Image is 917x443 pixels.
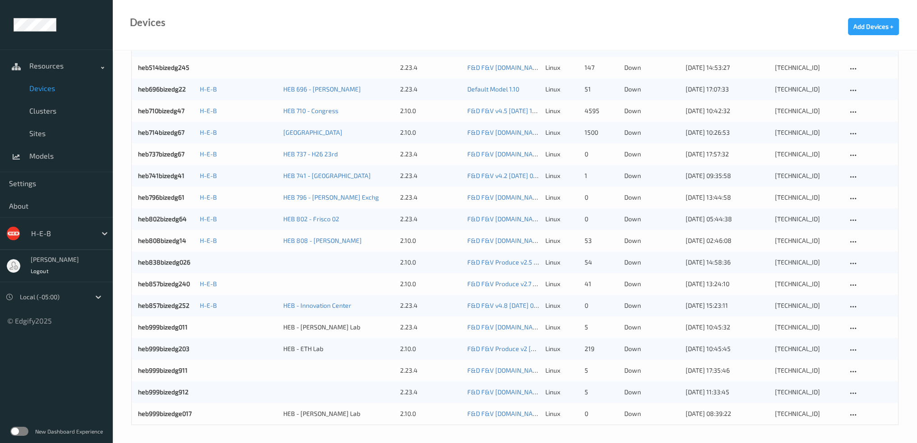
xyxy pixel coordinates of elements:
div: 0 [585,409,617,418]
div: [DATE] 15:23:11 [686,301,769,310]
div: [TECHNICAL_ID] [775,63,841,72]
a: F&D F&V Produce v2.7 [DATE] 10:58 Auto Save [467,280,599,288]
div: 2.10.0 [400,106,461,115]
div: 51 [585,85,617,94]
a: HEB 710 - Congress [283,107,338,114]
div: [DATE] 17:57:32 [686,150,769,159]
div: 5 [585,323,617,332]
div: [TECHNICAL_ID] [775,171,841,180]
a: F&D F&V [DOMAIN_NAME] (weekly Mon) [DATE] 23:30 [DATE] 23:30 Auto Save [467,366,690,374]
div: [DATE] 10:42:32 [686,106,769,115]
div: [DATE] 05:44:38 [686,215,769,224]
div: [TECHNICAL_ID] [775,128,841,137]
p: down [624,409,679,418]
div: 2.10.0 [400,344,461,353]
p: linux [545,366,578,375]
a: heb838bizedg026 [138,258,190,266]
a: [GEOGRAPHIC_DATA] [283,128,342,136]
a: H-E-B [199,172,217,179]
a: H-E-B [199,128,217,136]
p: down [624,323,679,332]
div: [TECHNICAL_ID] [775,193,841,202]
a: F&D F&V [DOMAIN_NAME] (Daily) [DATE] 16:30 [DATE] 16:30 Auto Save [467,410,668,417]
div: 41 [585,279,617,288]
a: F&D F&V v4.8 [DATE] 09:51 Auto Save [467,301,575,309]
a: heb696bizedg22 [138,85,186,93]
div: 2.23.4 [400,150,461,159]
div: HEB - [PERSON_NAME] Lab [283,323,394,332]
a: F&D F&V [DOMAIN_NAME] (Daily) [DATE] 16:30 [DATE] 16:30 Auto Save [467,237,668,244]
a: HEB 802 - Frisco 02 [283,215,339,223]
a: heb514bizedg245 [138,64,189,71]
p: linux [545,323,578,332]
p: down [624,279,679,288]
a: F&D F&V [DOMAIN_NAME] (weekly Mon) [DATE] 23:30 [DATE] 23:30 Auto Save [467,323,690,331]
a: HEB 741 - [GEOGRAPHIC_DATA] [283,172,371,179]
a: heb999bizedge017 [138,410,192,417]
p: linux [545,301,578,310]
a: F&D F&V Produce v2.5 [DATE] 18:23 Auto Save [467,258,600,266]
p: down [624,215,679,224]
div: 2.23.4 [400,323,461,332]
a: F&D F&V v4.2 [DATE] 07:23 Auto Save [467,172,575,179]
div: [DATE] 02:46:08 [686,236,769,245]
div: 2.23.4 [400,301,461,310]
a: H-E-B [199,107,217,114]
p: linux [545,63,578,72]
p: linux [545,344,578,353]
a: F&D F&V [DOMAIN_NAME] (Daily) [DATE] 16:30 [DATE] 16:30 Auto Save [467,128,668,136]
p: linux [545,171,578,180]
a: heb796bizedg61 [138,193,184,201]
div: [DATE] 08:39:22 [686,409,769,418]
p: linux [545,85,578,94]
div: [TECHNICAL_ID] [775,388,841,397]
a: heb737bizedg67 [138,150,184,158]
a: H-E-B [199,150,217,158]
div: 53 [585,236,617,245]
p: linux [545,279,578,288]
div: 0 [585,193,617,202]
div: 54 [585,258,617,267]
div: 2.10.0 [400,409,461,418]
div: [DATE] 14:58:36 [686,258,769,267]
div: 0 [585,150,617,159]
div: [TECHNICAL_ID] [775,150,841,159]
a: heb999bizedg203 [138,345,189,352]
p: linux [545,106,578,115]
div: [TECHNICAL_ID] [775,323,841,332]
div: 2.23.4 [400,63,461,72]
p: linux [545,128,578,137]
div: [DATE] 10:26:53 [686,128,769,137]
p: linux [545,150,578,159]
div: 4595 [585,106,617,115]
p: down [624,388,679,397]
a: H-E-B [199,280,217,288]
div: [DATE] 13:44:58 [686,193,769,202]
div: 1 [585,171,617,180]
div: [TECHNICAL_ID] [775,279,841,288]
p: down [624,63,679,72]
div: 2.10.0 [400,236,461,245]
a: HEB - Innovation Center [283,301,351,309]
div: 0 [585,301,617,310]
p: linux [545,215,578,224]
a: Default Model 1.10 [467,85,519,93]
p: down [624,150,679,159]
div: 147 [585,63,617,72]
div: [DATE] 17:35:46 [686,366,769,375]
div: [TECHNICAL_ID] [775,258,841,267]
div: Devices [130,18,166,27]
p: down [624,301,679,310]
div: [DATE] 09:35:58 [686,171,769,180]
a: heb808bizedg14 [138,237,186,244]
p: down [624,193,679,202]
a: heb999bizedg011 [138,323,188,331]
div: 2.23.4 [400,171,461,180]
div: 0 [585,215,617,224]
div: HEB - [PERSON_NAME] Lab [283,409,394,418]
div: [DATE] 17:07:33 [686,85,769,94]
a: F&D F&V [DOMAIN_NAME] (Daily) [DATE] 16:30 [DATE] 16:30 Auto Save [467,64,668,71]
a: F&D F&V Produce v2 [DATE] 07:59 Auto Save [467,345,595,352]
div: HEB - ETH Lab [283,344,394,353]
a: heb710bizedg47 [138,107,184,114]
